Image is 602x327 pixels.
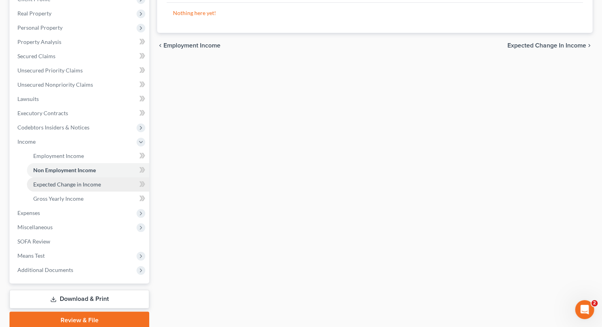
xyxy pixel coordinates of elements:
a: Expected Change in Income [27,177,149,192]
span: Expected Change in Income [507,42,586,49]
span: Income [17,138,36,145]
span: Unsecured Priority Claims [17,67,83,74]
span: Property Analysis [17,38,61,45]
a: Unsecured Priority Claims [11,63,149,78]
span: Personal Property [17,24,63,31]
span: Expenses [17,209,40,216]
span: Miscellaneous [17,224,53,230]
span: 2 [591,300,598,306]
span: Expected Change in Income [33,181,101,188]
a: SOFA Review [11,234,149,249]
span: Real Property [17,10,51,17]
a: Employment Income [27,149,149,163]
a: Lawsuits [11,92,149,106]
i: chevron_right [586,42,593,49]
span: Additional Documents [17,266,73,273]
a: Property Analysis [11,35,149,49]
a: Unsecured Nonpriority Claims [11,78,149,92]
span: Means Test [17,252,45,259]
a: Secured Claims [11,49,149,63]
span: Unsecured Nonpriority Claims [17,81,93,88]
a: Download & Print [9,290,149,308]
span: Executory Contracts [17,110,68,116]
p: Nothing here yet! [173,9,577,17]
span: Employment Income [163,42,220,49]
button: Expected Change in Income chevron_right [507,42,593,49]
button: chevron_left Employment Income [157,42,220,49]
span: Lawsuits [17,95,39,102]
a: Executory Contracts [11,106,149,120]
iframe: Intercom live chat [575,300,594,319]
span: SOFA Review [17,238,50,245]
span: Non Employment Income [33,167,96,173]
span: Gross Yearly Income [33,195,84,202]
span: Codebtors Insiders & Notices [17,124,89,131]
a: Non Employment Income [27,163,149,177]
span: Employment Income [33,152,84,159]
a: Gross Yearly Income [27,192,149,206]
i: chevron_left [157,42,163,49]
span: Secured Claims [17,53,55,59]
